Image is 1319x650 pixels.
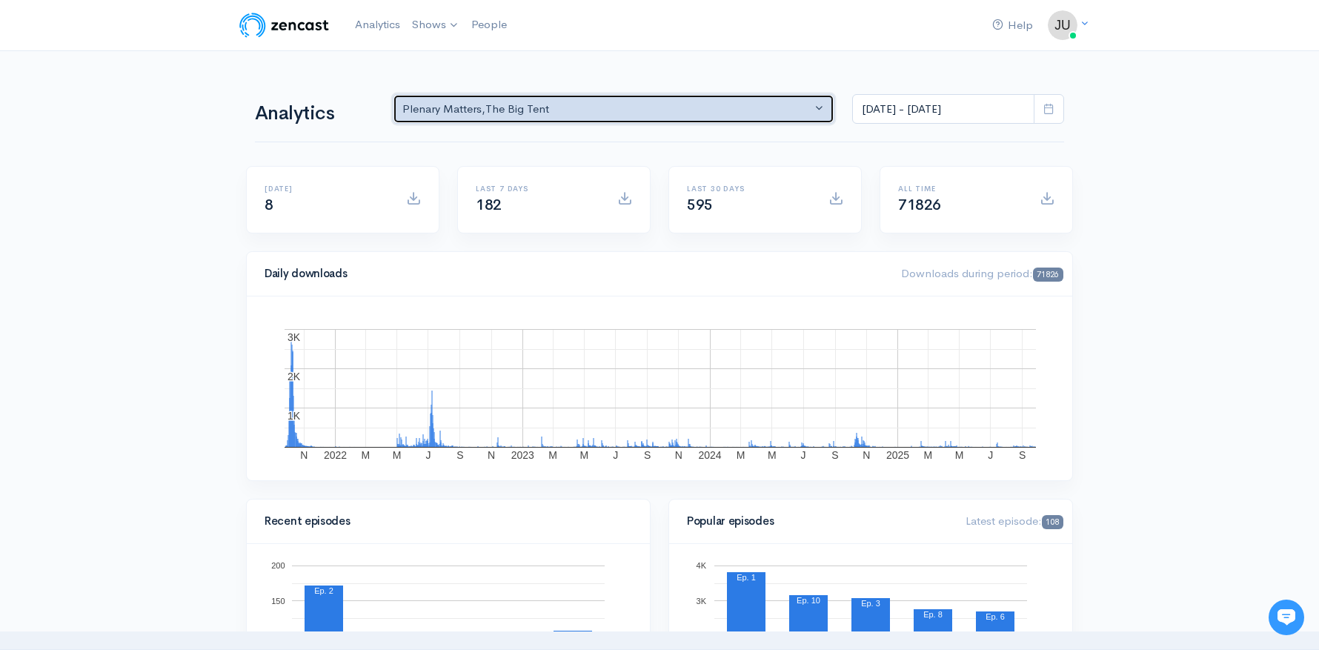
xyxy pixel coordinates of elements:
span: Downloads during period: [901,266,1063,280]
h6: Last 30 days [687,185,811,193]
span: 108 [1042,515,1063,529]
span: Latest episode: [966,514,1063,528]
h1: Hi 👋 [22,72,274,96]
h6: All time [898,185,1022,193]
text: M [393,449,402,461]
img: ZenCast Logo [237,10,331,40]
text: 4K [697,561,707,570]
span: 71826 [1033,268,1063,282]
div: Plenary Matters , The Big Tent [402,101,811,118]
text: M [362,449,371,461]
text: S [644,449,651,461]
h6: [DATE] [265,185,388,193]
text: S [456,449,463,461]
h6: Last 7 days [476,185,599,193]
text: N [863,449,870,461]
text: Ep. 1 [737,573,756,582]
text: 200 [271,561,285,570]
input: analytics date range selector [852,94,1034,125]
input: Search articles [43,279,265,308]
img: ... [1048,10,1077,40]
text: 150 [271,596,285,605]
text: M [955,449,964,461]
text: 1K [288,410,301,422]
text: S [1019,449,1026,461]
h2: Just let us know if you need anything and we'll be happy to help! 🙂 [22,99,274,170]
h4: Daily downloads [265,268,883,280]
a: Analytics [349,9,406,41]
text: N [488,449,495,461]
text: 3K [697,596,707,605]
span: 8 [265,196,273,214]
text: 2024 [698,449,721,461]
text: 2K [288,371,301,382]
text: J [801,449,806,461]
text: Ep. 8 [923,610,943,619]
text: 2025 [886,449,909,461]
text: N [300,449,308,461]
text: J [425,449,431,461]
svg: A chart. [265,314,1055,462]
text: N [675,449,682,461]
a: Shows [406,9,465,42]
text: 3K [288,331,301,343]
text: 2022 [324,449,347,461]
text: J [613,449,618,461]
span: New conversation [96,205,178,217]
text: M [768,449,777,461]
text: M [737,449,745,461]
text: S [831,449,838,461]
span: 71826 [898,196,941,214]
h1: Analytics [255,103,375,125]
p: Find an answer quickly [20,254,276,272]
iframe: gist-messenger-bubble-iframe [1269,600,1304,635]
text: Ep. 10 [797,596,820,605]
h4: Recent episodes [265,515,623,528]
text: Ep. 6 [986,612,1005,621]
text: Ep. 3 [861,599,880,608]
text: Ep. 2 [314,586,333,595]
span: 595 [687,196,713,214]
button: New conversation [23,196,273,226]
h4: Popular episodes [687,515,948,528]
text: J [988,449,993,461]
text: M [548,449,557,461]
a: People [465,9,513,41]
a: Help [986,10,1039,42]
text: M [924,449,933,461]
span: 182 [476,196,502,214]
text: M [580,449,589,461]
text: 2023 [511,449,534,461]
button: Plenary Matters, The Big Tent [393,94,834,125]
